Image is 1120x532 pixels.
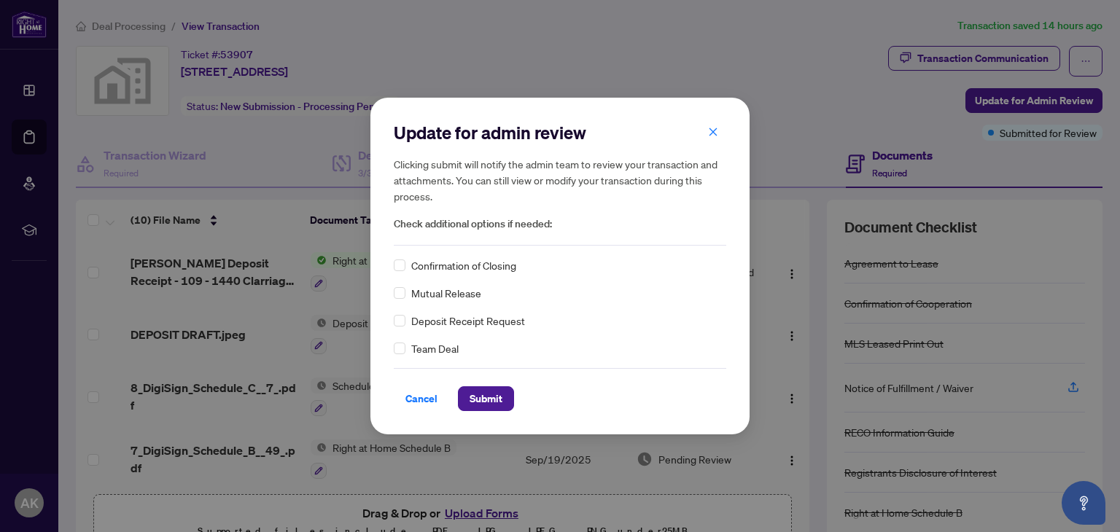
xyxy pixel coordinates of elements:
[411,257,516,273] span: Confirmation of Closing
[394,386,449,411] button: Cancel
[708,127,718,137] span: close
[411,340,459,356] span: Team Deal
[411,313,525,329] span: Deposit Receipt Request
[1062,481,1105,525] button: Open asap
[405,387,437,410] span: Cancel
[458,386,514,411] button: Submit
[394,121,726,144] h2: Update for admin review
[470,387,502,410] span: Submit
[394,156,726,204] h5: Clicking submit will notify the admin team to review your transaction and attachments. You can st...
[394,216,726,232] span: Check additional options if needed:
[411,285,481,301] span: Mutual Release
